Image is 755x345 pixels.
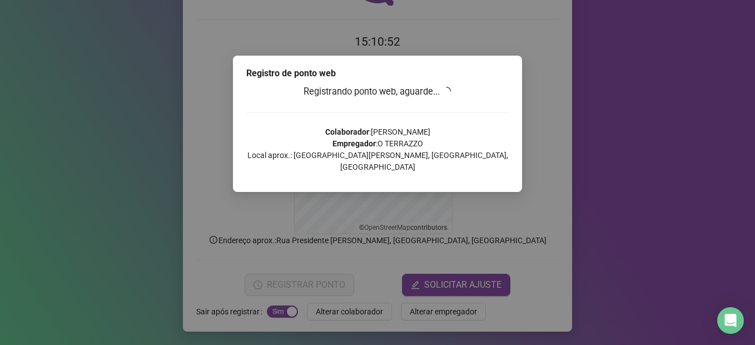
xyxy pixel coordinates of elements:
div: Open Intercom Messenger [717,307,744,334]
strong: Colaborador [325,127,369,136]
h3: Registrando ponto web, aguarde... [246,85,509,99]
strong: Empregador [332,139,376,148]
span: loading [442,86,452,96]
p: : [PERSON_NAME] : O TERRAZZO Local aprox.: [GEOGRAPHIC_DATA][PERSON_NAME], [GEOGRAPHIC_DATA], [GE... [246,126,509,173]
div: Registro de ponto web [246,67,509,80]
